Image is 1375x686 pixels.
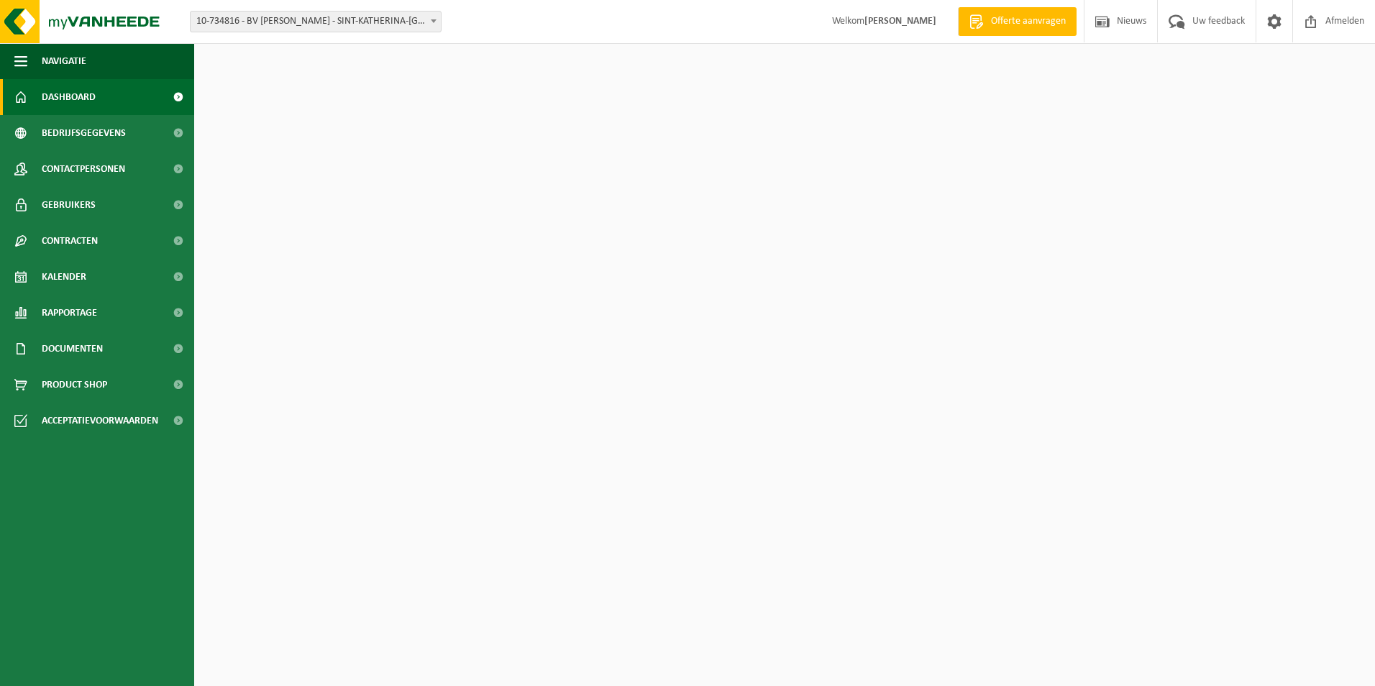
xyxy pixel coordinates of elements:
span: Contracten [42,223,98,259]
span: Dashboard [42,79,96,115]
span: 10-734816 - BV CARION JOERI - SINT-KATHERINA-LOMBEEK [191,12,441,32]
span: Contactpersonen [42,151,125,187]
span: Documenten [42,331,103,367]
span: Product Shop [42,367,107,403]
a: Offerte aanvragen [958,7,1077,36]
span: Gebruikers [42,187,96,223]
span: Navigatie [42,43,86,79]
span: Bedrijfsgegevens [42,115,126,151]
span: Offerte aanvragen [987,14,1069,29]
span: Kalender [42,259,86,295]
strong: [PERSON_NAME] [864,16,936,27]
span: Rapportage [42,295,97,331]
span: Acceptatievoorwaarden [42,403,158,439]
span: 10-734816 - BV CARION JOERI - SINT-KATHERINA-LOMBEEK [190,11,442,32]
